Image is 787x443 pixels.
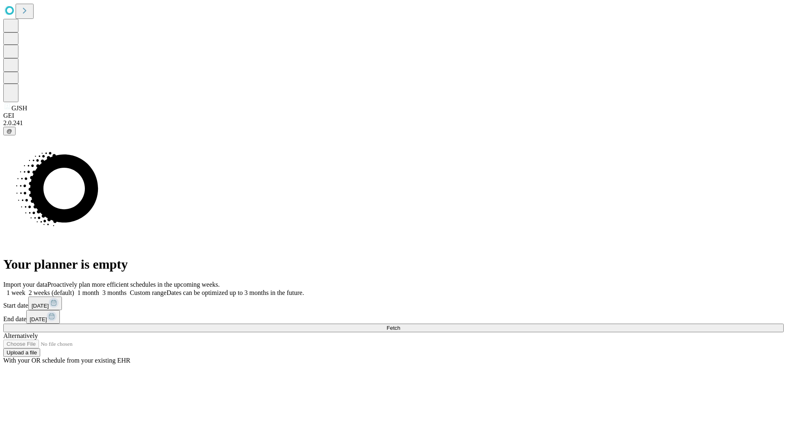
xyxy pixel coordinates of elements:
div: GEI [3,112,784,119]
span: 1 week [7,289,25,296]
span: With your OR schedule from your existing EHR [3,357,130,364]
button: Upload a file [3,348,40,357]
span: [DATE] [30,316,47,322]
span: Dates can be optimized up to 3 months in the future. [166,289,304,296]
div: Start date [3,297,784,310]
button: Fetch [3,324,784,332]
span: 1 month [77,289,99,296]
span: 2 weeks (default) [29,289,74,296]
span: GJSH [11,105,27,112]
span: Import your data [3,281,48,288]
span: [DATE] [32,303,49,309]
span: Proactively plan more efficient schedules in the upcoming weeks. [48,281,220,288]
button: @ [3,127,16,135]
span: @ [7,128,12,134]
button: [DATE] [26,310,60,324]
button: [DATE] [28,297,62,310]
div: End date [3,310,784,324]
h1: Your planner is empty [3,257,784,272]
span: Fetch [387,325,400,331]
div: 2.0.241 [3,119,784,127]
span: Alternatively [3,332,38,339]
span: Custom range [130,289,166,296]
span: 3 months [102,289,127,296]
